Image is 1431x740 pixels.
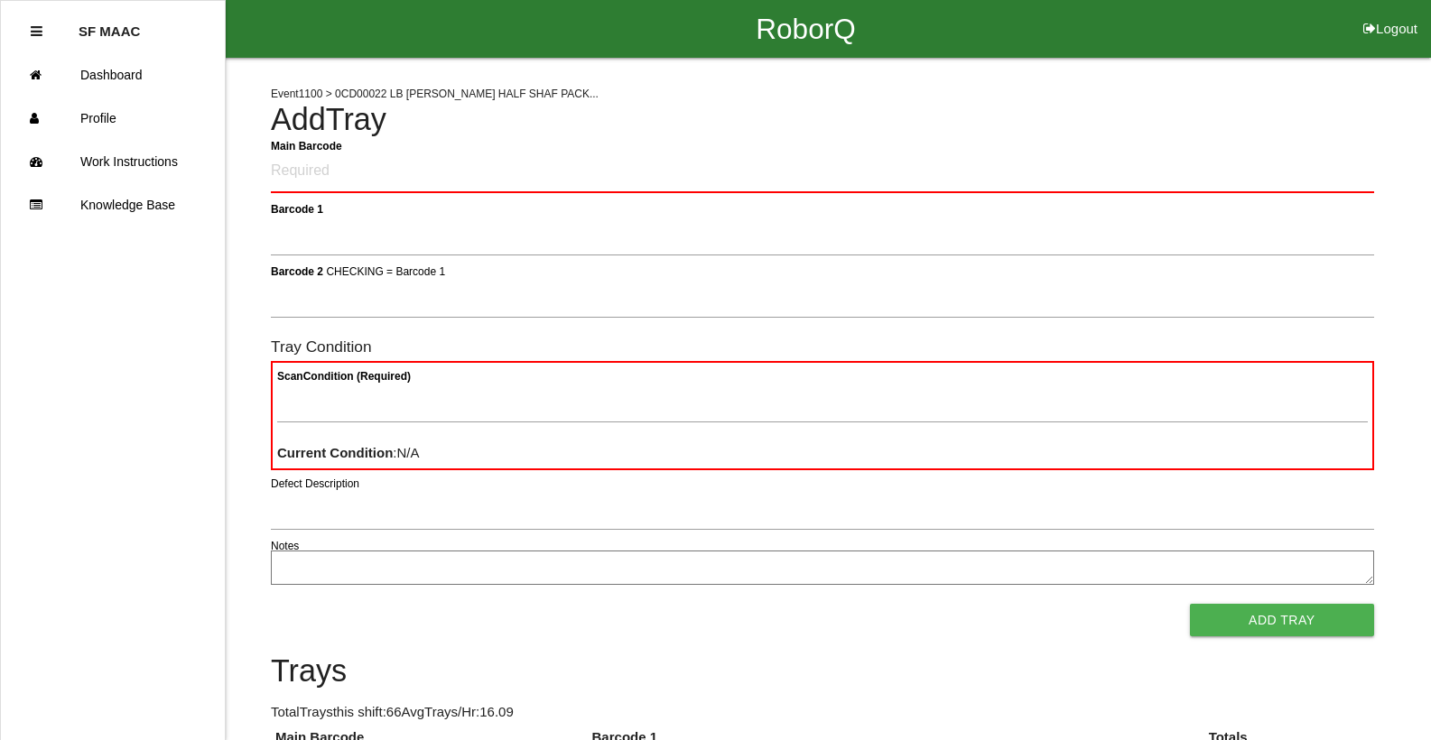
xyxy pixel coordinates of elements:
b: Main Barcode [271,139,342,152]
div: Close [31,10,42,53]
span: : N/A [277,445,420,460]
label: Defect Description [271,476,359,492]
button: Add Tray [1190,604,1374,636]
span: Event 1100 > 0CD00022 LB [PERSON_NAME] HALF SHAF PACK... [271,88,599,100]
h4: Trays [271,654,1374,689]
p: Total Trays this shift: 66 Avg Trays /Hr: 16.09 [271,702,1374,723]
input: Required [271,151,1374,193]
p: SF MAAC [79,10,140,39]
a: Profile [1,97,225,140]
label: Notes [271,538,299,554]
b: Current Condition [277,445,393,460]
b: Scan Condition (Required) [277,370,411,383]
a: Work Instructions [1,140,225,183]
b: Barcode 2 [271,264,323,277]
h6: Tray Condition [271,338,1374,356]
b: Barcode 1 [271,202,323,215]
h4: Add Tray [271,103,1374,137]
span: CHECKING = Barcode 1 [326,264,445,277]
a: Dashboard [1,53,225,97]
a: Knowledge Base [1,183,225,227]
